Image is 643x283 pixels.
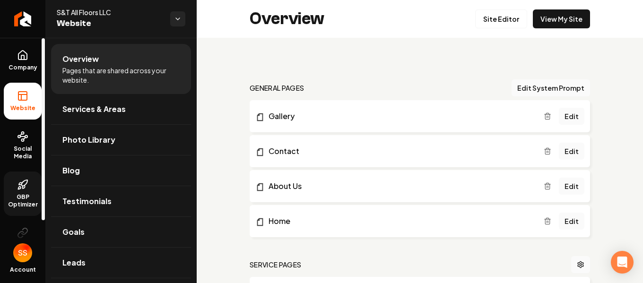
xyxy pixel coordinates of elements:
[4,145,42,160] span: Social Media
[255,215,544,227] a: Home
[5,64,41,71] span: Company
[250,83,304,93] h2: general pages
[4,172,42,216] a: GBP Optimizer
[62,134,115,146] span: Photo Library
[62,196,112,207] span: Testimonials
[559,108,584,125] a: Edit
[255,111,544,122] a: Gallery
[559,178,584,195] a: Edit
[559,143,584,160] a: Edit
[475,9,527,28] a: Site Editor
[51,248,191,278] a: Leads
[51,94,191,124] a: Services & Areas
[51,217,191,247] a: Goals
[51,125,191,155] a: Photo Library
[7,104,39,112] span: Website
[51,155,191,186] a: Blog
[533,9,590,28] a: View My Site
[255,180,544,192] a: About Us
[62,103,126,115] span: Services & Areas
[10,266,36,274] span: Account
[62,165,80,176] span: Blog
[13,243,32,262] button: Open user button
[13,243,32,262] img: Steven Scott
[57,17,163,30] span: Website
[559,213,584,230] a: Edit
[51,186,191,216] a: Testimonials
[250,260,302,269] h2: Service Pages
[62,66,180,85] span: Pages that are shared across your website.
[62,226,85,238] span: Goals
[4,193,42,208] span: GBP Optimizer
[4,42,42,79] a: Company
[57,8,163,17] span: S&T All Floors LLC
[512,79,590,96] button: Edit System Prompt
[14,11,32,26] img: Rebolt Logo
[62,257,86,268] span: Leads
[4,123,42,168] a: Social Media
[255,146,544,157] a: Contact
[250,9,324,28] h2: Overview
[611,251,634,274] div: Open Intercom Messenger
[62,53,99,65] span: Overview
